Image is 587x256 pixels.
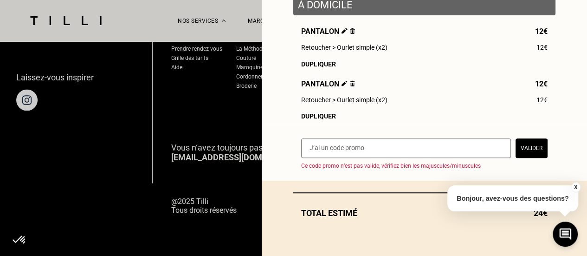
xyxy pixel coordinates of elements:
img: Supprimer [350,28,355,34]
div: Dupliquer [301,112,548,120]
span: Retoucher > Ourlet simple (x2) [301,96,387,104]
div: Total estimé [293,208,555,218]
span: Pantalon [301,27,355,36]
input: J‘ai un code promo [301,138,511,158]
p: Bonjour, avez-vous des questions? [447,185,578,211]
img: Éditer [342,28,348,34]
span: Pantalon [301,79,355,88]
img: Supprimer [350,80,355,86]
p: Ce code promo n’est pas valide, vérifiez bien les majuscules/minuscules [301,163,555,169]
button: Valider [516,138,548,158]
span: 12€ [535,27,548,36]
div: Dupliquer [301,60,548,68]
span: 12€ [536,96,548,104]
button: X [571,182,580,192]
span: 12€ [536,44,548,51]
img: Éditer [342,80,348,86]
span: 12€ [535,79,548,88]
span: Retoucher > Ourlet simple (x2) [301,44,387,51]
